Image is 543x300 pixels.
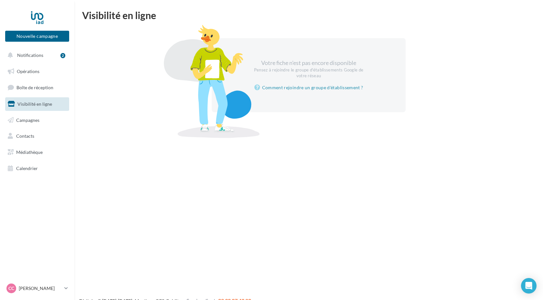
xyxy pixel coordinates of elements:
span: Visibilité en ligne [17,101,52,107]
span: Médiathèque [16,149,43,155]
button: Nouvelle campagne [5,31,69,42]
p: [PERSON_NAME] [19,285,62,292]
div: Pensez à rejoindre le groupe d'établissements Google de votre réseau [253,67,364,79]
a: Boîte de réception [4,80,70,94]
div: Votre fiche n'est pas encore disponible [253,59,364,79]
span: CC [8,285,14,292]
span: Boîte de réception [16,85,53,90]
span: Notifications [17,52,43,58]
a: Calendrier [4,162,70,175]
a: Visibilité en ligne [4,97,70,111]
button: Notifications 2 [4,48,68,62]
a: Médiathèque [4,145,70,159]
a: CC [PERSON_NAME] [5,282,69,295]
div: 2 [60,53,65,58]
a: Contacts [4,129,70,143]
span: Campagnes [16,117,39,123]
a: Opérations [4,65,70,78]
div: Open Intercom Messenger [521,278,537,294]
span: Contacts [16,133,34,139]
a: Campagnes [4,113,70,127]
div: Visibilité en ligne [82,10,535,20]
span: Opérations [17,69,39,74]
span: Calendrier [16,166,38,171]
a: Comment rejoindre un groupe d'établissement ? [254,84,363,91]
